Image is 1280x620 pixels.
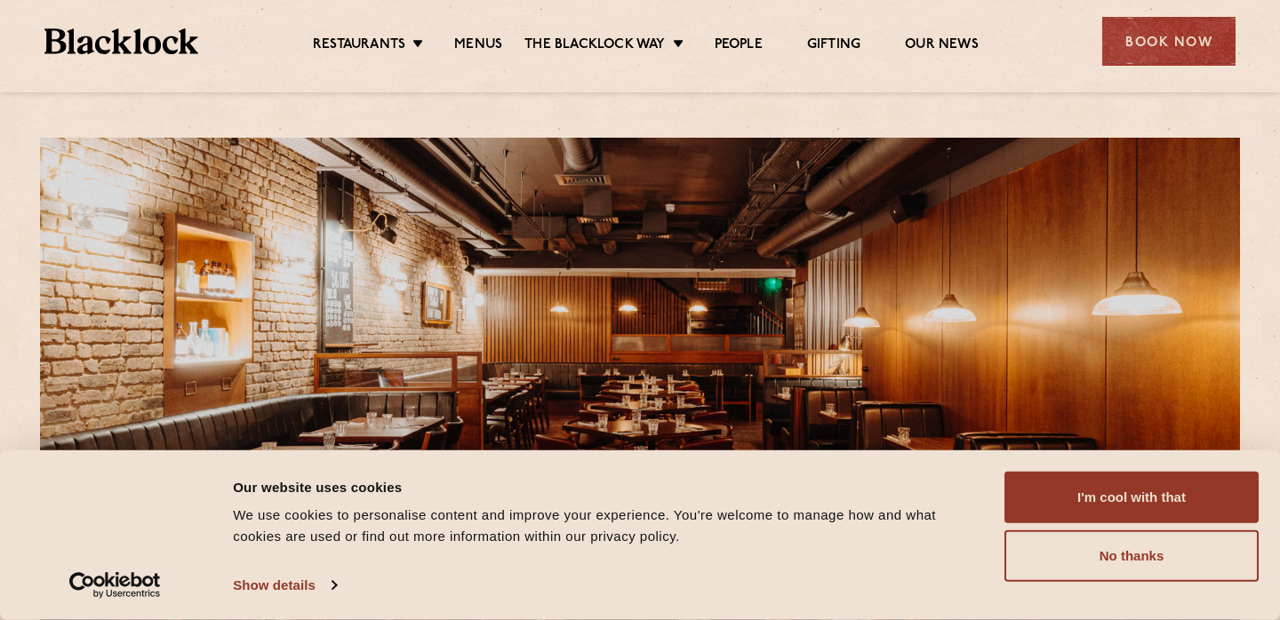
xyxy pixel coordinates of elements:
button: No thanks [1004,530,1259,582]
a: People [715,36,763,56]
a: Show details [233,572,336,599]
div: We use cookies to personalise content and improve your experience. You're welcome to manage how a... [233,505,984,547]
a: Restaurants [313,36,405,56]
img: BL_Textured_Logo-footer-cropped.svg [44,28,198,54]
a: Menus [454,36,502,56]
a: Usercentrics Cookiebot - opens in a new window [37,572,193,599]
button: I'm cool with that [1004,472,1259,523]
div: Our website uses cookies [233,476,984,497]
div: Book Now [1102,17,1236,66]
a: The Blacklock Way [524,36,665,56]
a: Our News [905,36,979,56]
a: Gifting [807,36,860,56]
